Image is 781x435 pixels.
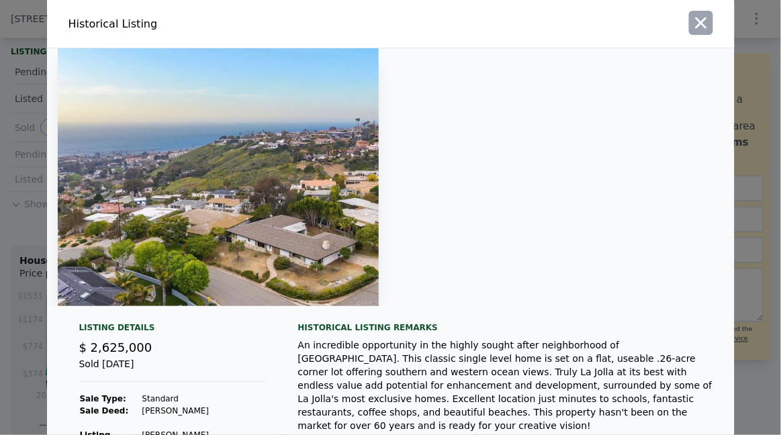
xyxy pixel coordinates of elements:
[141,393,265,405] td: Standard
[80,394,126,403] strong: Sale Type:
[141,405,265,417] td: [PERSON_NAME]
[79,340,152,354] span: $ 2,625,000
[68,16,385,32] div: Historical Listing
[79,357,266,382] div: Sold [DATE]
[298,338,713,432] div: An incredible opportunity in the highly sought after neighborhood of [GEOGRAPHIC_DATA]. This clas...
[58,48,379,306] img: Property Img
[79,322,266,338] div: Listing Details
[80,406,129,416] strong: Sale Deed:
[298,322,713,333] div: Historical Listing remarks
